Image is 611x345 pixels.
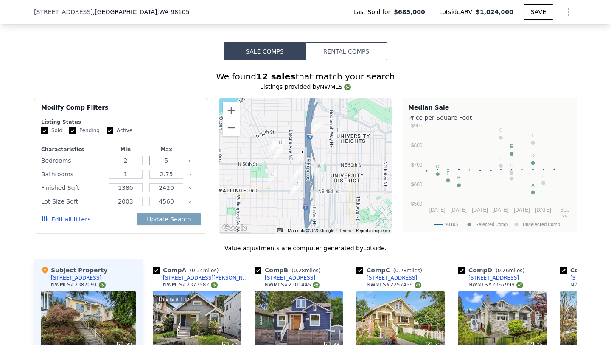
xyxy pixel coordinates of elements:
div: 100 NE 52nd St [272,139,281,153]
a: [STREET_ADDRESS] [458,274,519,281]
div: Median Sale [408,103,572,112]
a: Open this area in Google Maps (opens a new window) [221,223,249,234]
button: Edit all filters [41,215,90,223]
div: [STREET_ADDRESS] [265,274,315,281]
div: Value adjustments are computer generated by Lotside . [34,244,577,252]
div: [STREET_ADDRESS] [51,274,101,281]
text: E [510,144,513,149]
text: B [457,175,460,180]
div: Listings provided by NWMLS [34,82,577,91]
text: Unselected Comp [523,222,560,227]
label: Active [107,127,132,134]
text: [DATE] [514,207,530,213]
div: 4529 Eastern Ave N [268,170,277,185]
div: NWMLS # 2373582 [163,281,218,288]
a: Terms (opens in new tab) [339,228,351,233]
span: , WA 98105 [157,8,189,15]
text: $500 [411,201,423,207]
input: Active [107,127,113,134]
text: K [510,169,513,174]
button: Zoom in [223,102,240,119]
div: Comp C [356,266,426,274]
div: 4711 8th Avenue NE [314,162,324,176]
span: ( miles) [492,268,528,274]
span: ( miles) [186,268,222,274]
text: $700 [411,162,423,168]
button: Update Search [137,213,201,225]
text: C [436,164,439,169]
div: Subject Property [41,266,107,274]
text: $800 [411,142,423,148]
img: NWMLS Logo [99,282,106,288]
span: , [GEOGRAPHIC_DATA] [93,8,190,16]
div: Bedrooms [41,155,104,167]
div: 5511 8th Ave NE [311,122,321,136]
img: Google [221,223,249,234]
span: $685,000 [394,8,425,16]
label: Sold [41,127,62,134]
a: [STREET_ADDRESS] [255,274,315,281]
text: [DATE] [535,207,551,213]
span: ( miles) [288,268,324,274]
div: Comp B [255,266,324,274]
text: $900 [411,123,423,129]
strong: 12 sales [256,71,296,82]
text: A [531,182,535,187]
text: [DATE] [451,207,467,213]
div: Modify Comp Filters [41,103,201,119]
img: NWMLS Logo [313,282,320,288]
button: SAVE [524,4,553,20]
text: $600 [411,181,423,187]
span: Lotside ARV [439,8,476,16]
img: NWMLS Logo [516,282,523,288]
div: 5011 5th Ave NE [298,147,307,162]
div: 4410 Latona Ave NE [290,183,299,197]
span: $1,024,000 [476,8,513,15]
text: J [542,173,545,178]
button: Clear [188,187,192,190]
a: Report a map error [356,228,390,233]
div: NWMLS # 2367999 [468,281,523,288]
svg: A chart. [408,124,572,230]
div: Characteristics [41,146,104,153]
button: Rental Comps [305,42,387,60]
text: D [531,153,535,158]
a: [STREET_ADDRESS][PERSON_NAME] [153,274,251,281]
span: 0.28 [395,268,406,274]
text: [DATE] [472,207,488,213]
div: Bathrooms [41,168,104,180]
input: Sold [41,127,48,134]
span: Map data ©2025 Google [288,228,334,233]
text: 98105 [445,222,458,227]
div: [STREET_ADDRESS] [367,274,417,281]
div: Min [107,146,144,153]
div: NWMLS # 2387091 [51,281,106,288]
text: Selected Comp [476,222,508,227]
a: [STREET_ADDRESS] [356,274,417,281]
div: Comp D [458,266,528,274]
div: 120 NE 52nd St [276,139,285,153]
div: NWMLS # 2257459 [367,281,421,288]
img: NWMLS Logo [415,282,421,288]
div: NWMLS # 2301445 [265,281,320,288]
span: [STREET_ADDRESS] [34,8,93,16]
span: 0.26 [498,268,509,274]
div: 4547 4th Ave NE [292,167,302,182]
span: 0.34 [192,268,203,274]
label: Pending [69,127,100,134]
div: Listing Status [41,119,201,125]
span: ( miles) [390,268,426,274]
div: 5208 1st Ave NE [272,138,281,152]
div: 2368 N 52nd St [269,139,278,154]
text: [DATE] [429,207,446,213]
div: 4429 4th Ave NE [292,180,301,194]
button: Clear [188,173,192,176]
div: Finished Sqft [41,182,104,194]
button: Sale Comps [224,42,305,60]
img: NWMLS Logo [344,84,351,90]
div: 1103 NE 55th St [333,126,342,140]
span: Last Sold for [353,8,394,16]
button: Show Options [560,3,577,20]
div: Max [148,146,185,153]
